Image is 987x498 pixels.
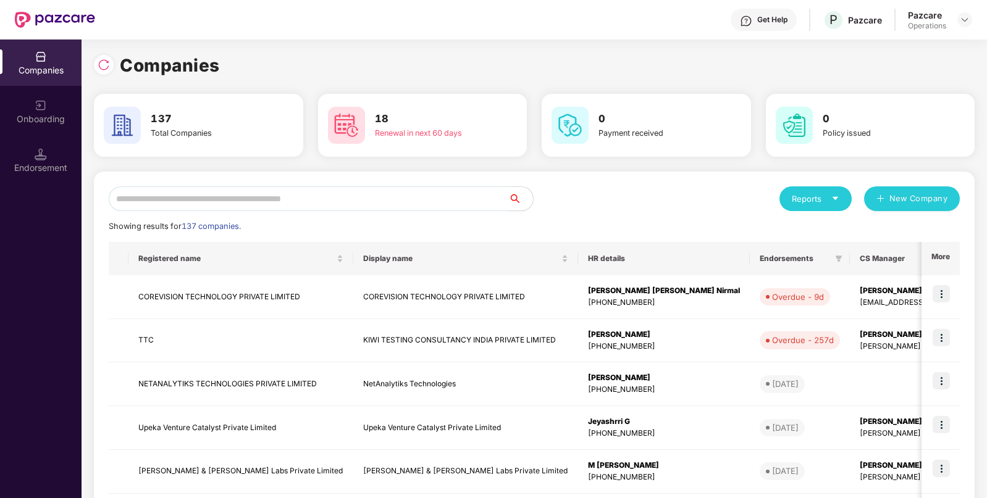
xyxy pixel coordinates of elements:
h3: 137 [151,111,257,127]
div: Overdue - 9d [772,291,824,303]
th: More [922,242,960,275]
img: icon [933,329,950,346]
span: caret-down [831,194,839,202]
img: icon [933,416,950,433]
img: icon [933,460,950,477]
div: Renewal in next 60 days [375,127,481,139]
td: COREVISION TECHNOLOGY PRIVATE LIMITED [353,275,578,319]
div: [PHONE_NUMBER] [588,341,740,352]
span: Showing results for [109,222,241,231]
div: Pazcare [908,9,946,21]
button: plusNew Company [864,186,960,211]
img: svg+xml;base64,PHN2ZyBpZD0iQ29tcGFuaWVzIiB4bWxucz0iaHR0cDovL3d3dy53My5vcmcvMjAwMC9zdmciIHdpZHRoPS... [35,51,47,63]
td: Upeka Venture Catalyst Private Limited [353,406,578,450]
div: Payment received [598,127,705,139]
span: New Company [889,193,948,205]
td: [PERSON_NAME] & [PERSON_NAME] Labs Private Limited [353,450,578,494]
td: NETANALYTIKS TECHNOLOGIES PRIVATE LIMITED [128,362,353,406]
img: svg+xml;base64,PHN2ZyB4bWxucz0iaHR0cDovL3d3dy53My5vcmcvMjAwMC9zdmciIHdpZHRoPSI2MCIgaGVpZ2h0PSI2MC... [328,107,365,144]
h1: Companies [120,52,220,79]
td: KIWI TESTING CONSULTANCY INDIA PRIVATE LIMITED [353,319,578,363]
img: svg+xml;base64,PHN2ZyBpZD0iSGVscC0zMngzMiIgeG1sbnM9Imh0dHA6Ly93d3cudzMub3JnLzIwMDAvc3ZnIiB3aWR0aD... [740,15,752,27]
h3: 0 [598,111,705,127]
td: [PERSON_NAME] & [PERSON_NAME] Labs Private Limited [128,450,353,494]
div: [PERSON_NAME] [PERSON_NAME] Nirmal [588,285,740,297]
div: Total Companies [151,127,257,139]
img: svg+xml;base64,PHN2ZyB3aWR0aD0iMTQuNSIgaGVpZ2h0PSIxNC41IiB2aWV3Qm94PSIwIDAgMTYgMTYiIGZpbGw9Im5vbm... [35,148,47,160]
h3: 0 [823,111,929,127]
th: Display name [353,242,578,275]
img: New Pazcare Logo [15,12,95,28]
h3: 18 [375,111,481,127]
img: svg+xml;base64,PHN2ZyBpZD0iUmVsb2FkLTMyeDMyIiB4bWxucz0iaHR0cDovL3d3dy53My5vcmcvMjAwMC9zdmciIHdpZH... [98,59,110,71]
img: svg+xml;base64,PHN2ZyB4bWxucz0iaHR0cDovL3d3dy53My5vcmcvMjAwMC9zdmciIHdpZHRoPSI2MCIgaGVpZ2h0PSI2MC... [104,107,141,144]
div: Policy issued [823,127,929,139]
div: Reports [792,193,839,205]
div: [PHONE_NUMBER] [588,297,740,309]
div: [PHONE_NUMBER] [588,384,740,396]
span: search [508,194,533,204]
div: [DATE] [772,378,799,390]
div: Operations [908,21,946,31]
img: svg+xml;base64,PHN2ZyB4bWxucz0iaHR0cDovL3d3dy53My5vcmcvMjAwMC9zdmciIHdpZHRoPSI2MCIgaGVpZ2h0PSI2MC... [552,107,589,144]
span: filter [833,251,845,266]
img: svg+xml;base64,PHN2ZyB4bWxucz0iaHR0cDovL3d3dy53My5vcmcvMjAwMC9zdmciIHdpZHRoPSI2MCIgaGVpZ2h0PSI2MC... [776,107,813,144]
img: svg+xml;base64,PHN2ZyB3aWR0aD0iMjAiIGhlaWdodD0iMjAiIHZpZXdCb3g9IjAgMCAyMCAyMCIgZmlsbD0ibm9uZSIgeG... [35,99,47,112]
span: Registered name [138,254,334,264]
div: M [PERSON_NAME] [588,460,740,471]
span: filter [835,255,842,262]
span: Display name [363,254,559,264]
td: COREVISION TECHNOLOGY PRIVATE LIMITED [128,275,353,319]
div: [PHONE_NUMBER] [588,428,740,439]
img: icon [933,285,950,302]
div: Jeyashrri G [588,416,740,428]
div: [PHONE_NUMBER] [588,471,740,483]
th: Registered name [128,242,353,275]
span: plus [876,194,884,204]
td: TTC [128,319,353,363]
span: Endorsements [760,254,830,264]
td: NetAnalytiks Technologies [353,362,578,406]
div: Get Help [757,15,787,25]
div: [PERSON_NAME] [588,329,740,341]
button: search [508,186,534,211]
img: icon [933,372,950,389]
div: Pazcare [848,14,882,26]
img: svg+xml;base64,PHN2ZyBpZD0iRHJvcGRvd24tMzJ4MzIiIHhtbG5zPSJodHRwOi8vd3d3LnczLm9yZy8yMDAwL3N2ZyIgd2... [960,15,970,25]
div: [PERSON_NAME] [588,372,740,384]
th: HR details [578,242,750,275]
div: [DATE] [772,421,799,434]
div: Overdue - 257d [772,334,834,346]
span: P [829,12,838,27]
td: Upeka Venture Catalyst Private Limited [128,406,353,450]
div: [DATE] [772,465,799,477]
span: 137 companies. [182,222,241,231]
